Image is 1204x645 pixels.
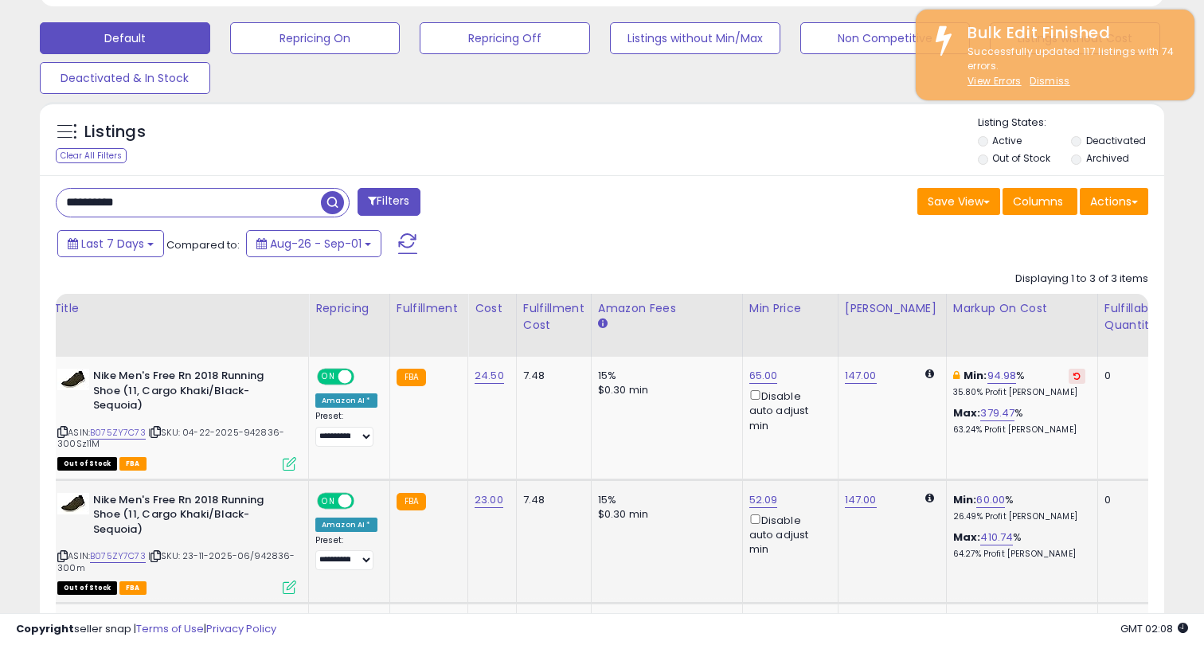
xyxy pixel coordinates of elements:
[917,188,1000,215] button: Save View
[397,369,426,386] small: FBA
[358,188,420,216] button: Filters
[1080,188,1148,215] button: Actions
[315,411,377,447] div: Preset:
[475,492,503,508] a: 23.00
[978,115,1165,131] p: Listing States:
[1003,188,1077,215] button: Columns
[475,300,510,317] div: Cost
[57,581,117,595] span: All listings that are currently out of stock and unavailable for purchase on Amazon
[84,121,146,143] h5: Listings
[980,405,1014,421] a: 379.47
[57,426,284,450] span: | SKU: 04-22-2025-942836-300Sz11M
[420,22,590,54] button: Repricing Off
[1104,369,1154,383] div: 0
[57,457,117,471] span: All listings that are currently out of stock and unavailable for purchase on Amazon
[315,300,383,317] div: Repricing
[16,622,276,637] div: seller snap | |
[1015,272,1148,287] div: Displaying 1 to 3 of 3 items
[315,535,377,571] div: Preset:
[56,148,127,163] div: Clear All Filters
[976,492,1005,508] a: 60.00
[90,549,146,563] a: B075ZY7C73
[1104,300,1159,334] div: Fulfillable Quantity
[953,405,981,420] b: Max:
[946,294,1097,357] th: The percentage added to the cost of goods (COGS) that forms the calculator for Min & Max prices.
[57,493,296,593] div: ASIN:
[166,237,240,252] span: Compared to:
[206,621,276,636] a: Privacy Policy
[956,21,1182,45] div: Bulk Edit Finished
[1086,134,1146,147] label: Deactivated
[319,370,338,384] span: ON
[352,370,377,384] span: OFF
[800,22,971,54] button: Non Competitive
[749,387,826,433] div: Disable auto adjust min
[230,22,401,54] button: Repricing On
[992,134,1022,147] label: Active
[16,621,74,636] strong: Copyright
[598,317,608,331] small: Amazon Fees.
[136,621,204,636] a: Terms of Use
[119,581,147,595] span: FBA
[987,368,1017,384] a: 94.98
[953,406,1085,436] div: %
[246,230,381,257] button: Aug-26 - Sep-01
[953,493,1085,522] div: %
[749,300,831,317] div: Min Price
[953,549,1085,560] p: 64.27% Profit [PERSON_NAME]
[598,507,730,522] div: $0.30 min
[749,492,778,508] a: 52.09
[956,45,1182,89] div: Successfully updated 117 listings with 74 errors.
[40,62,210,94] button: Deactivated & In Stock
[57,549,295,573] span: | SKU: 23-11-2025-06/942836-300m
[953,300,1091,317] div: Markup on Cost
[319,494,338,507] span: ON
[845,300,940,317] div: [PERSON_NAME]
[397,493,426,510] small: FBA
[315,393,377,408] div: Amazon AI *
[953,424,1085,436] p: 63.24% Profit [PERSON_NAME]
[57,369,89,390] img: 311lb8qV01L._SL40_.jpg
[953,369,1085,398] div: %
[980,530,1013,545] a: 410.74
[352,494,377,507] span: OFF
[598,493,730,507] div: 15%
[1086,151,1129,165] label: Archived
[93,369,287,417] b: Nike Men's Free Rn 2018 Running Shoe (11, Cargo Khaki/Black-Sequoia)
[953,492,977,507] b: Min:
[315,518,377,532] div: Amazon AI *
[964,368,987,383] b: Min:
[40,22,210,54] button: Default
[523,493,579,507] div: 7.48
[523,300,584,334] div: Fulfillment Cost
[90,426,146,440] a: B075ZY7C73
[270,236,362,252] span: Aug-26 - Sep-01
[967,74,1022,88] a: View Errors
[1013,193,1063,209] span: Columns
[53,300,302,317] div: Title
[57,493,89,514] img: 311lb8qV01L._SL40_.jpg
[992,151,1050,165] label: Out of Stock
[749,368,778,384] a: 65.00
[749,511,826,557] div: Disable auto adjust min
[57,230,164,257] button: Last 7 Days
[397,300,461,317] div: Fulfillment
[598,383,730,397] div: $0.30 min
[845,492,877,508] a: 147.00
[1120,621,1188,636] span: 2025-09-15 02:08 GMT
[93,493,287,541] b: Nike Men's Free Rn 2018 Running Shoe (11, Cargo Khaki/Black-Sequoia)
[475,368,504,384] a: 24.50
[598,300,736,317] div: Amazon Fees
[81,236,144,252] span: Last 7 Days
[57,369,296,469] div: ASIN:
[953,530,981,545] b: Max:
[953,511,1085,522] p: 26.49% Profit [PERSON_NAME]
[1030,74,1069,88] u: Dismiss
[845,368,877,384] a: 147.00
[523,369,579,383] div: 7.48
[610,22,780,54] button: Listings without Min/Max
[598,369,730,383] div: 15%
[119,457,147,471] span: FBA
[953,530,1085,560] div: %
